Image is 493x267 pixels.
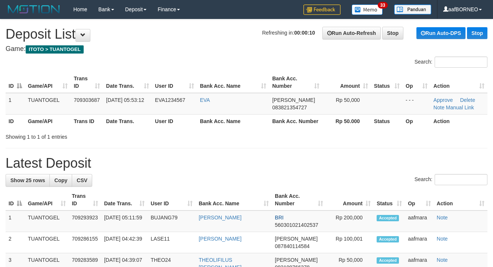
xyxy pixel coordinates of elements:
th: Trans ID: activate to sort column ascending [71,72,103,93]
a: Copy [49,174,72,187]
a: [PERSON_NAME] [199,215,241,221]
td: LASE11 [148,232,196,253]
th: Bank Acc. Number: activate to sort column ascending [272,189,326,210]
a: Delete [460,97,475,103]
span: [PERSON_NAME] [272,97,315,103]
a: Show 25 rows [6,174,50,187]
th: User ID: activate to sort column ascending [152,72,197,93]
a: EVA [200,97,210,103]
img: MOTION_logo.png [6,4,62,15]
td: Rp 200,000 [326,210,374,232]
a: Note [437,215,448,221]
td: aafmara [405,232,434,253]
th: Game/API: activate to sort column ascending [25,189,69,210]
h4: Game: [6,45,487,53]
td: Rp 100,001 [326,232,374,253]
th: Status: activate to sort column ascending [371,72,403,93]
a: Run Auto-Refresh [322,27,381,39]
strong: 00:00:10 [294,30,315,36]
th: Trans ID: activate to sort column ascending [69,189,101,210]
span: [DATE] 05:53:12 [106,97,144,103]
th: Bank Acc. Number: activate to sort column ascending [269,72,322,93]
th: Rp 50.000 [322,114,371,128]
th: Op: activate to sort column ascending [405,189,434,210]
h1: Latest Deposit [6,156,487,171]
span: EVA1234567 [155,97,185,103]
input: Search: [435,174,487,185]
th: Amount: activate to sort column ascending [322,72,371,93]
th: User ID: activate to sort column ascending [148,189,196,210]
div: Showing 1 to 1 of 1 entries [6,130,200,141]
td: [DATE] 04:42:39 [101,232,148,253]
th: Action: activate to sort column ascending [431,72,487,93]
a: Manual Link [446,104,474,110]
span: Copy 560301021402537 to clipboard [275,222,318,228]
span: 709303687 [74,97,100,103]
th: Bank Acc. Name: activate to sort column ascending [197,72,270,93]
span: [PERSON_NAME] [275,236,318,242]
th: ID: activate to sort column descending [6,72,25,93]
span: Accepted [377,215,399,221]
th: Amount: activate to sort column ascending [326,189,374,210]
span: Copy 087840114584 to clipboard [275,243,309,249]
img: Button%20Memo.svg [352,4,383,15]
td: TUANTOGEL [25,210,69,232]
td: - - - [403,93,431,115]
th: ID [6,114,25,128]
span: Copy [54,177,67,183]
span: CSV [77,177,87,183]
a: Stop [382,27,403,39]
td: TUANTOGEL [25,93,71,115]
th: Trans ID [71,114,103,128]
th: Date Trans.: activate to sort column ascending [101,189,148,210]
td: 709286155 [69,232,101,253]
td: 1 [6,210,25,232]
span: 33 [378,2,388,9]
span: Refreshing in: [262,30,315,36]
th: Status: activate to sort column ascending [374,189,405,210]
span: Accepted [377,257,399,264]
span: [PERSON_NAME] [275,257,318,263]
td: [DATE] 05:11:59 [101,210,148,232]
td: BUJANG79 [148,210,196,232]
span: Show 25 rows [10,177,45,183]
td: aafmara [405,210,434,232]
label: Search: [415,174,487,185]
th: ID: activate to sort column descending [6,189,25,210]
input: Search: [435,57,487,68]
img: panduan.png [394,4,431,15]
td: 709293923 [69,210,101,232]
th: Status [371,114,403,128]
th: Date Trans. [103,114,152,128]
th: User ID [152,114,197,128]
a: Run Auto-DPS [416,27,465,39]
a: Stop [467,27,487,39]
span: Rp 50,000 [336,97,360,103]
a: Note [437,236,448,242]
h1: Deposit List [6,27,487,42]
td: 1 [6,93,25,115]
a: Note [437,257,448,263]
th: Bank Acc. Name [197,114,270,128]
th: Op [403,114,431,128]
th: Op: activate to sort column ascending [403,72,431,93]
th: Game/API: activate to sort column ascending [25,72,71,93]
a: Approve [434,97,453,103]
th: Game/API [25,114,71,128]
span: Accepted [377,236,399,242]
label: Search: [415,57,487,68]
th: Action [431,114,487,128]
a: Note [434,104,445,110]
td: TUANTOGEL [25,232,69,253]
span: BRI [275,215,283,221]
th: Action: activate to sort column ascending [434,189,487,210]
th: Bank Acc. Name: activate to sort column ascending [196,189,272,210]
th: Date Trans.: activate to sort column ascending [103,72,152,93]
td: 2 [6,232,25,253]
th: Bank Acc. Number [269,114,322,128]
img: Feedback.jpg [303,4,341,15]
span: Copy 083821354727 to clipboard [272,104,307,110]
span: ITOTO > TUANTOGEL [26,45,84,54]
a: [PERSON_NAME] [199,236,241,242]
a: CSV [72,174,92,187]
